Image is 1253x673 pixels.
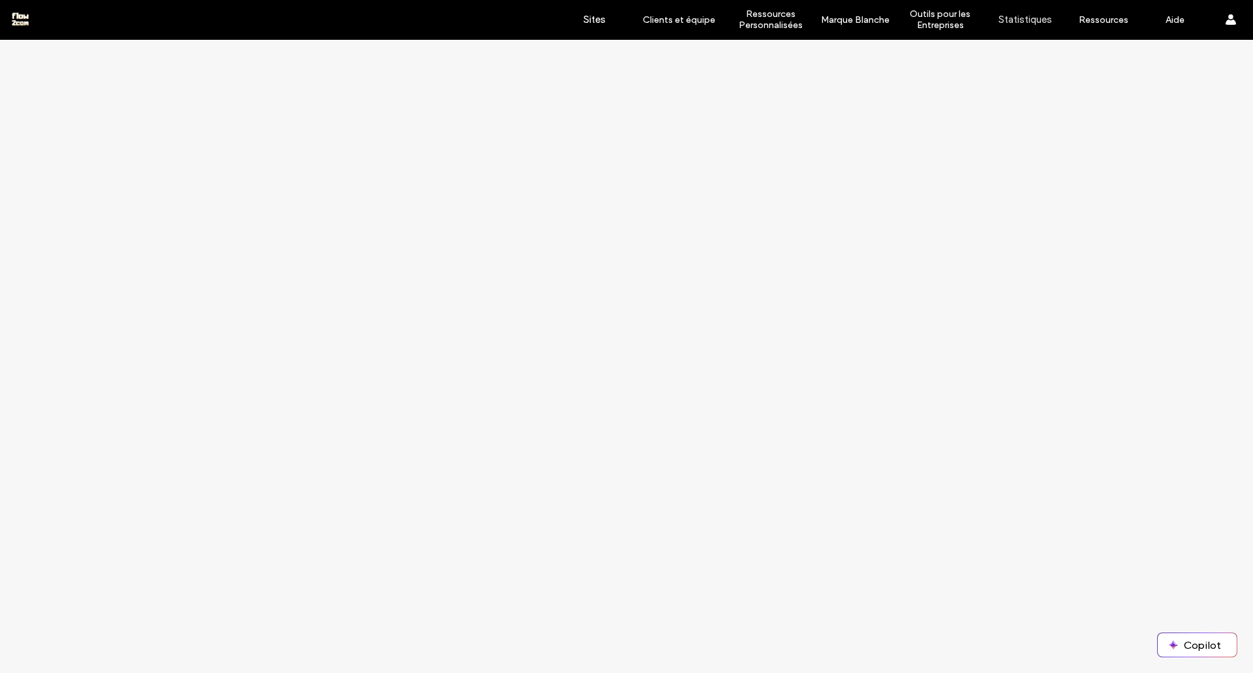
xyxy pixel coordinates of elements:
label: Marque Blanche [821,14,889,25]
label: Ressources [1079,14,1128,25]
label: Clients et équipe [643,14,715,25]
label: Outils pour les Entreprises [895,8,985,31]
label: Ressources Personnalisées [725,8,816,31]
label: Sites [583,14,606,25]
button: Copilot [1158,633,1237,657]
label: Aide [1166,14,1184,25]
label: Statistiques [998,14,1052,25]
